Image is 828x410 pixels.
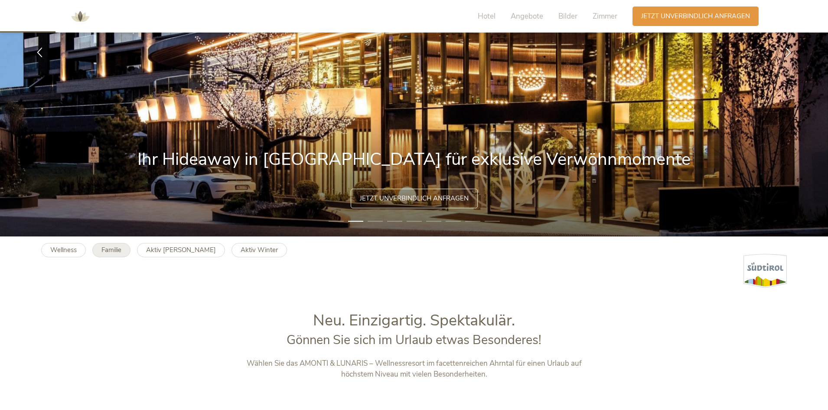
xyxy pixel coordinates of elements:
span: Angebote [511,11,543,21]
span: Gönnen Sie sich im Urlaub etwas Besonderes! [287,331,541,348]
span: Zimmer [593,11,617,21]
a: Aktiv [PERSON_NAME] [137,243,225,257]
a: AMONTI & LUNARIS Wellnessresort [67,13,93,19]
span: Neu. Einzigartig. Spektakulär. [313,310,515,331]
img: AMONTI & LUNARIS Wellnessresort [67,3,93,30]
b: Aktiv [PERSON_NAME] [146,246,216,254]
b: Familie [101,246,121,254]
span: Hotel [478,11,495,21]
a: Wellness [41,243,86,257]
span: Jetzt unverbindlich anfragen [641,12,750,21]
p: Wählen Sie das AMONTI & LUNARIS – Wellnessresort im facettenreichen Ahrntal für einen Urlaub auf ... [233,358,595,380]
a: Aktiv Winter [231,243,287,257]
span: Jetzt unverbindlich anfragen [360,194,469,203]
img: Südtirol [743,254,787,288]
b: Aktiv Winter [241,246,278,254]
span: Bilder [558,11,577,21]
b: Wellness [50,246,77,254]
a: Familie [92,243,130,257]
